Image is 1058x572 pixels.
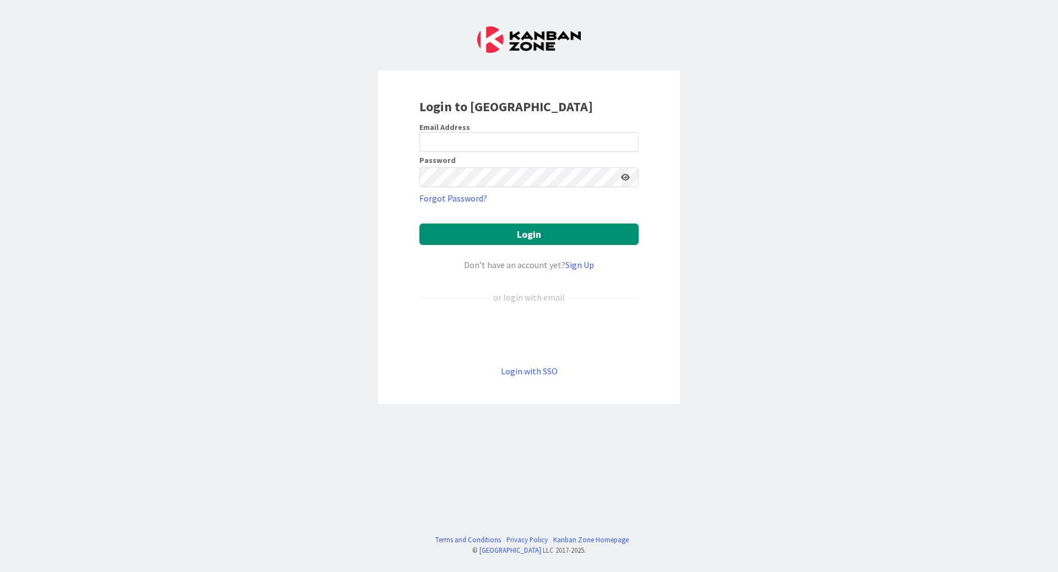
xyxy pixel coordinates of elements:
div: or login with email [490,291,568,304]
b: Login to [GEOGRAPHIC_DATA] [419,98,593,115]
div: © LLC 2017- 2025 . [430,545,629,555]
label: Password [419,156,456,164]
img: Kanban Zone [477,26,581,53]
a: Sign Up [565,259,594,270]
a: Kanban Zone Homepage [553,535,629,545]
a: Terms and Conditions [435,535,501,545]
label: Email Address [419,122,470,132]
a: [GEOGRAPHIC_DATA] [479,546,541,554]
button: Login [419,224,639,245]
a: Forgot Password? [419,192,487,205]
a: Privacy Policy [506,535,548,545]
div: Don’t have an account yet? [419,258,639,271]
iframe: Tlačítko Přihlášení přes Google [414,322,644,346]
a: Login with SSO [501,366,558,377]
